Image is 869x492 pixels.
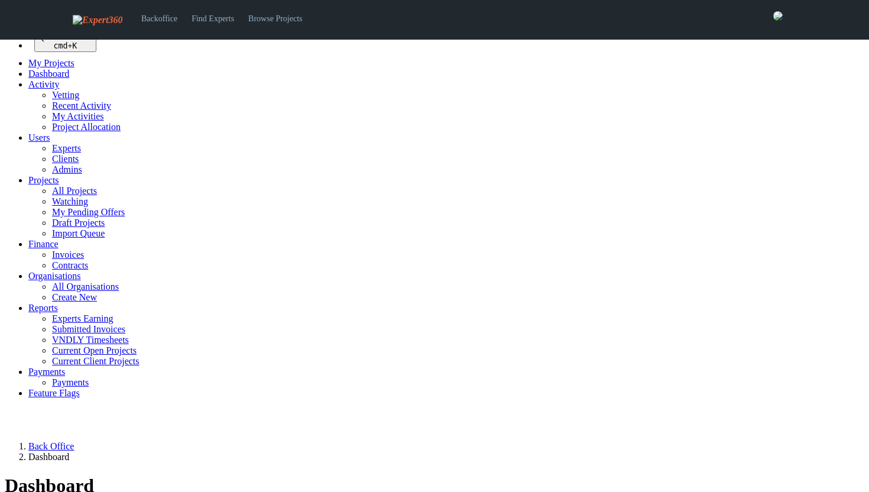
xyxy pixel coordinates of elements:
img: 0421c9a1-ac87-4857-a63f-b59ed7722763-normal.jpeg [773,11,783,21]
a: Import Queue [52,228,105,238]
li: Dashboard [28,452,864,462]
a: Payments [28,367,65,377]
a: Clients [52,154,79,164]
a: Recent Activity [52,101,111,111]
a: Payments [52,377,89,387]
a: Experts Earning [52,313,114,323]
a: Invoices [52,250,84,260]
a: Current Open Projects [52,345,137,355]
a: Draft Projects [52,218,105,228]
kbd: K [72,41,77,50]
a: Create New [52,292,97,302]
a: Activity [28,79,59,89]
img: Expert360 [73,15,122,25]
a: My Projects [28,58,74,68]
a: My Pending Offers [52,207,125,217]
a: Project Allocation [52,122,121,132]
a: Dashboard [28,69,69,79]
a: Back Office [28,441,74,451]
a: Projects [28,175,59,185]
a: Admins [52,164,82,174]
a: Watching [52,196,88,206]
div: + [39,41,92,50]
a: My Activities [52,111,104,121]
a: Vetting [52,90,79,100]
a: Reports [28,303,58,313]
button: Quick search... cmd+K [34,31,96,52]
a: Submitted Invoices [52,324,125,334]
a: Experts [52,143,81,153]
a: All Organisations [52,281,119,292]
a: Organisations [28,271,81,281]
a: VNDLY Timesheets [52,335,129,345]
a: Contracts [52,260,88,270]
a: All Projects [52,186,97,196]
a: Finance [28,239,59,249]
a: Feature Flags [28,388,80,398]
kbd: cmd [53,41,67,50]
a: Current Client Projects [52,356,140,366]
a: Users [28,132,50,143]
